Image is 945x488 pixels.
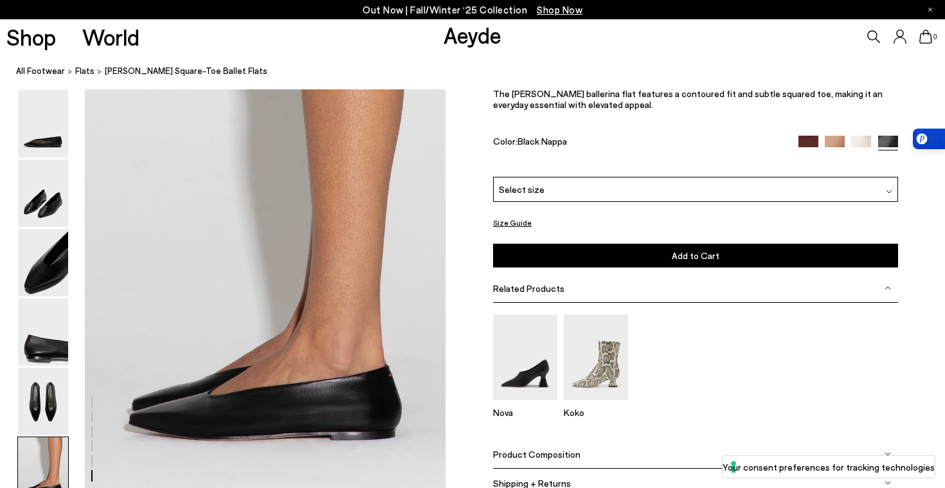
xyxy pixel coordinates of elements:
span: Navigate to /collections/new-in [537,4,582,15]
img: svg%3E [885,451,891,458]
nav: breadcrumb [16,54,945,89]
span: Product Composition [493,449,580,460]
p: Out Now | Fall/Winter ‘25 Collection [363,2,582,18]
a: Nova Regal Pumps Nova [493,392,557,419]
button: Add to Cart [493,244,898,268]
button: Your consent preferences for tracking technologies [723,456,935,478]
img: Betty Square-Toe Ballet Flats - Image 1 [18,90,68,158]
a: 0 [919,30,932,44]
img: svg%3E [886,188,892,195]
label: Your consent preferences for tracking technologies [723,460,935,474]
a: flats [75,64,94,78]
a: World [82,26,139,48]
span: The [PERSON_NAME] ballerina flat features a contoured fit and subtle squared toe, making it an ev... [493,88,883,110]
button: Size Guide [493,215,532,231]
span: Related Products [493,283,564,294]
span: [PERSON_NAME] Square-Toe Ballet Flats [105,64,267,78]
a: All Footwear [16,64,65,78]
a: Koko Regal Heel Boots Koko [564,392,628,419]
img: svg%3E [885,285,891,292]
img: svg%3E [885,480,891,487]
span: 0 [932,33,939,41]
img: Koko Regal Heel Boots [564,314,628,400]
span: flats [75,66,94,76]
img: Nova Regal Pumps [493,314,557,400]
a: Aeyde [444,21,501,48]
span: Black Nappa [517,136,567,147]
img: Betty Square-Toe Ballet Flats - Image 3 [18,229,68,296]
span: Select size [499,183,544,196]
img: Betty Square-Toe Ballet Flats - Image 2 [18,159,68,227]
p: Koko [564,408,628,419]
img: Betty Square-Toe Ballet Flats - Image 5 [18,368,68,435]
p: Nova [493,408,557,419]
img: Betty Square-Toe Ballet Flats - Image 4 [18,298,68,366]
div: Color: [493,136,786,150]
span: Add to Cart [672,251,719,262]
a: Shop [6,26,56,48]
